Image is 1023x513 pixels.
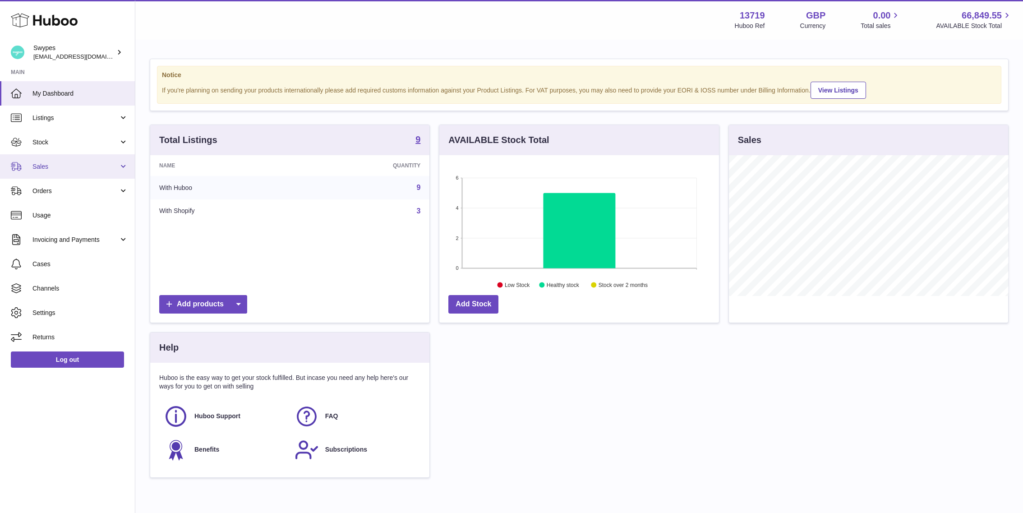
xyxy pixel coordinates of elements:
[505,282,530,288] text: Low Stock
[325,412,338,421] span: FAQ
[547,282,580,288] text: Healthy stock
[456,236,459,241] text: 2
[811,82,866,99] a: View Listings
[599,282,648,288] text: Stock over 2 months
[162,80,996,99] div: If you're planning on sending your products internationally please add required customs informati...
[32,89,128,98] span: My Dashboard
[295,404,416,429] a: FAQ
[415,135,420,144] strong: 9
[164,404,286,429] a: Huboo Support
[159,295,247,314] a: Add products
[32,284,128,293] span: Channels
[33,53,133,60] span: [EMAIL_ADDRESS][DOMAIN_NAME]
[33,44,115,61] div: Swypes
[32,309,128,317] span: Settings
[861,22,901,30] span: Total sales
[150,155,301,176] th: Name
[32,211,128,220] span: Usage
[32,162,119,171] span: Sales
[11,351,124,368] a: Log out
[416,207,420,215] a: 3
[150,199,301,223] td: With Shopify
[806,9,825,22] strong: GBP
[456,265,459,271] text: 0
[740,9,765,22] strong: 13719
[936,22,1012,30] span: AVAILABLE Stock Total
[32,187,119,195] span: Orders
[416,184,420,191] a: 9
[415,135,420,146] a: 9
[32,114,119,122] span: Listings
[962,9,1002,22] span: 66,849.55
[32,260,128,268] span: Cases
[301,155,429,176] th: Quantity
[738,134,761,146] h3: Sales
[448,295,498,314] a: Add Stock
[800,22,826,30] div: Currency
[936,9,1012,30] a: 66,849.55 AVAILABLE Stock Total
[448,134,549,146] h3: AVAILABLE Stock Total
[194,412,240,421] span: Huboo Support
[32,236,119,244] span: Invoicing and Payments
[873,9,891,22] span: 0.00
[456,205,459,211] text: 4
[159,342,179,354] h3: Help
[162,71,996,79] strong: Notice
[150,176,301,199] td: With Huboo
[735,22,765,30] div: Huboo Ref
[456,175,459,180] text: 6
[159,134,217,146] h3: Total Listings
[295,438,416,462] a: Subscriptions
[325,445,367,454] span: Subscriptions
[164,438,286,462] a: Benefits
[861,9,901,30] a: 0.00 Total sales
[194,445,219,454] span: Benefits
[32,333,128,342] span: Returns
[11,46,24,59] img: hello@swypes.co.uk
[159,374,420,391] p: Huboo is the easy way to get your stock fulfilled. But incase you need any help here's our ways f...
[32,138,119,147] span: Stock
